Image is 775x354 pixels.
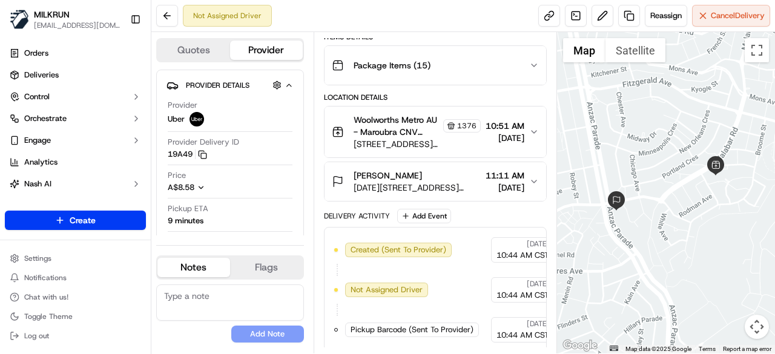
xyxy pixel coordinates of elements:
[5,131,146,150] button: Engage
[24,292,68,302] span: Chat with us!
[168,149,207,160] button: 19A49
[186,80,249,90] span: Provider Details
[230,258,303,277] button: Flags
[5,109,146,128] button: Orchestrate
[168,100,197,111] span: Provider
[190,112,204,126] img: uber-new-logo.jpeg
[325,162,546,201] button: [PERSON_NAME][DATE][STREET_ADDRESS][DATE]11:11 AM[DATE]
[397,209,451,223] button: Add Event
[168,137,239,148] span: Provider Delivery ID
[24,157,58,168] span: Analytics
[230,41,303,60] button: Provider
[496,330,549,341] span: 10:44 AM CST
[486,169,524,182] span: 11:11 AM
[354,138,481,150] span: [STREET_ADDRESS][PERSON_NAME]
[486,182,524,194] span: [DATE]
[5,44,146,63] a: Orders
[5,196,146,215] a: Product Catalog
[610,346,618,351] button: Keyboard shortcuts
[486,132,524,144] span: [DATE]
[24,273,67,283] span: Notifications
[605,38,665,62] button: Show satellite imagery
[24,91,50,102] span: Control
[711,10,765,21] span: Cancel Delivery
[486,120,524,132] span: 10:51 AM
[324,93,547,102] div: Location Details
[351,324,473,335] span: Pickup Barcode (Sent To Provider)
[24,70,59,80] span: Deliveries
[527,239,549,249] span: [DATE]
[157,41,230,60] button: Quotes
[527,279,549,289] span: [DATE]
[70,214,96,226] span: Create
[745,38,769,62] button: Toggle fullscreen view
[24,135,51,146] span: Engage
[692,5,770,27] button: CancelDelivery
[354,59,430,71] span: Package Items ( 15 )
[24,48,48,59] span: Orders
[5,5,125,34] button: MILKRUNMILKRUN[EMAIL_ADDRESS][DOMAIN_NAME]
[168,114,185,125] span: Uber
[5,87,146,107] button: Control
[723,346,771,352] a: Report a map error
[24,312,73,321] span: Toggle Theme
[24,331,49,341] span: Log out
[625,346,691,352] span: Map data ©2025 Google
[354,182,481,194] span: [DATE][STREET_ADDRESS][DATE]
[5,269,146,286] button: Notifications
[24,254,51,263] span: Settings
[496,290,549,301] span: 10:44 AM CST
[354,169,422,182] span: [PERSON_NAME]
[5,152,146,172] a: Analytics
[5,174,146,194] button: Nash AI
[168,215,203,226] div: 9 minutes
[168,203,208,214] span: Pickup ETA
[527,319,549,329] span: [DATE]
[324,211,390,221] div: Delivery Activity
[560,338,600,353] a: Open this area in Google Maps (opens a new window)
[325,46,546,85] button: Package Items (15)
[645,5,687,27] button: Reassign
[5,211,146,230] button: Create
[34,8,70,21] button: MILKRUN
[168,182,194,192] span: A$8.58
[699,346,716,352] a: Terms (opens in new tab)
[10,10,29,29] img: MILKRUN
[745,315,769,339] button: Map camera controls
[168,170,186,181] span: Price
[325,107,546,157] button: Woolworths Metro AU - Maroubra CNV Store Manager1376[STREET_ADDRESS][PERSON_NAME]10:51 AM[DATE]
[563,38,605,62] button: Show street map
[34,21,120,30] button: [EMAIL_ADDRESS][DOMAIN_NAME]
[5,308,146,325] button: Toggle Theme
[5,327,146,344] button: Log out
[24,179,51,189] span: Nash AI
[496,250,549,261] span: 10:44 AM CST
[24,200,82,211] span: Product Catalog
[24,113,67,124] span: Orchestrate
[168,182,274,193] button: A$8.58
[157,258,230,277] button: Notes
[351,284,423,295] span: Not Assigned Driver
[167,75,294,95] button: Provider Details
[650,10,682,21] span: Reassign
[5,65,146,85] a: Deliveries
[354,114,441,138] span: Woolworths Metro AU - Maroubra CNV Store Manager
[351,244,446,255] span: Created (Sent To Provider)
[560,338,600,353] img: Google
[457,121,477,131] span: 1376
[5,250,146,267] button: Settings
[5,289,146,306] button: Chat with us!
